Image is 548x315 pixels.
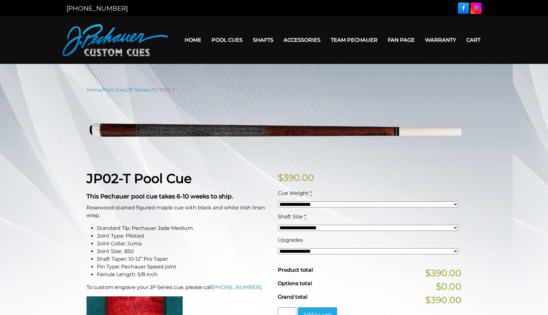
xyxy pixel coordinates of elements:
li: Joint Size: .850 [97,248,270,255]
a: Team Pechauer [326,32,383,48]
a: [PHONE_NUMBER]. [212,284,262,290]
p: To custom engrave your JP Series cue, please call [87,284,270,291]
li: Standard Tip: Pechauer Jade Medium [97,224,270,232]
span: Grand total [278,294,307,300]
strong: JP02-T Pool Cue [87,171,192,186]
abbr: required [304,214,306,220]
li: Joint Type: Piloted [97,232,270,240]
span: Shaft Size [278,214,303,220]
span: Product total [278,267,313,273]
li: Joint Collar: Juma [97,240,270,248]
img: jp02-T.png [87,98,461,161]
a: Pool Cues [206,32,248,48]
abbr: required [310,190,312,196]
span: $0.00 [436,280,461,293]
a: Home [179,32,206,48]
a: Shafts [248,32,278,48]
li: Pin Type: Pechauer Speed joint [97,263,270,271]
a: JP Series (T) [128,87,156,93]
span: Options total [278,280,312,286]
strong: This Pechauer pool cue takes 6-10 weeks to ship. [87,193,233,200]
bdi: 390.00 [278,172,314,183]
nav: Breadcrumb [87,86,461,93]
a: Pool Cues [103,87,126,93]
a: Accessories [278,32,326,48]
a: Cart [461,32,486,48]
span: $390.00 [425,266,461,280]
span: Cue Weight [278,190,309,196]
a: Home [87,87,101,93]
a: Warranty [420,32,461,48]
span: $390.00 [425,293,461,307]
li: Ferrule Length: 5/8 inch [97,271,270,278]
span: Upgrades [278,237,303,243]
a: Fan Page [383,32,420,48]
p: Rosewood-stained figured maple cue with black and white Irish linen wrap. [87,204,270,219]
a: [PHONE_NUMBER] [66,4,128,12]
img: Pechauer Custom Cues [62,24,168,56]
span: $ [278,172,283,183]
li: Shaft Taper: 10-12” Pro Taper [97,255,270,263]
